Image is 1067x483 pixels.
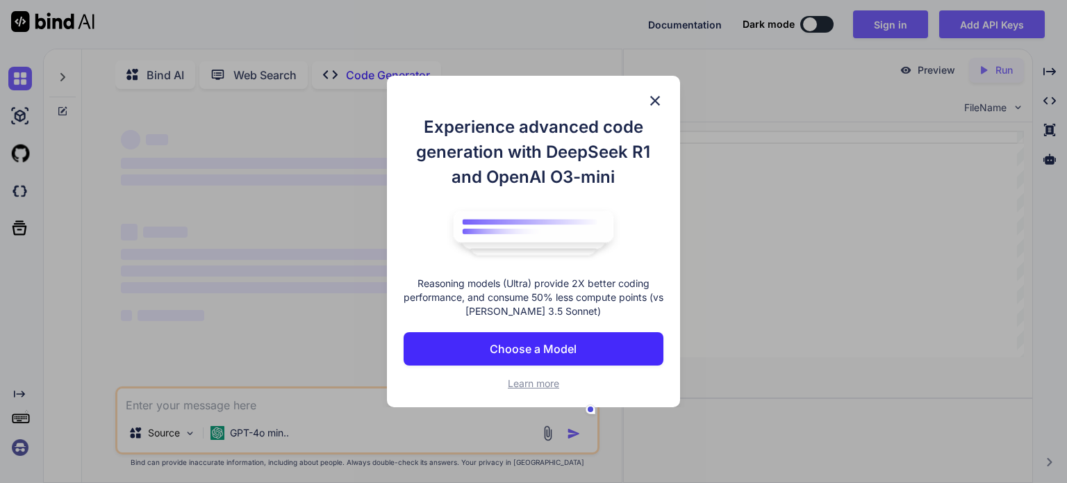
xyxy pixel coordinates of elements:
[404,277,663,318] p: Reasoning models (Ultra) provide 2X better coding performance, and consume 50% less compute point...
[404,332,663,366] button: Choose a Model
[404,115,663,190] h1: Experience advanced code generation with DeepSeek R1 and OpenAI O3-mini
[647,92,663,109] img: close
[508,377,559,389] span: Learn more
[443,204,624,263] img: bind logo
[490,341,577,357] p: Choose a Model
